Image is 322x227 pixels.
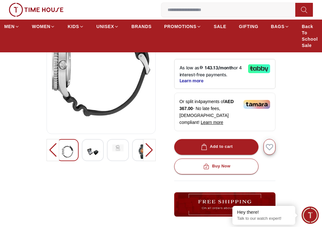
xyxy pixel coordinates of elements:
[302,23,318,49] span: Back To School Sale
[137,144,149,159] img: CITIZEN - PROMASTER MARINE - NY0120-01Z
[52,2,150,129] img: CITIZEN - PROMASTER MARINE - NY0120-01Z
[271,23,285,30] span: BAGS
[302,21,318,51] a: Back To School Sale
[164,21,201,32] a: PROMOTIONS
[237,216,291,221] p: Talk to our watch expert!
[112,144,124,151] img: CITIZEN - PROMASTER MARINE - NY0120-01Z
[174,93,276,131] div: Or split in 4 payments of - No late fees, [DEMOGRAPHIC_DATA] compliant!
[4,21,19,32] a: MEN
[131,21,152,32] a: BRANDS
[97,21,119,32] a: UNISEX
[180,99,234,111] span: AED 367.00
[164,23,197,30] span: PROMOTIONS
[237,209,291,215] div: Hey there!
[9,3,64,17] img: ...
[174,192,276,217] img: ...
[62,144,73,159] img: CITIZEN - PROMASTER MARINE - NY0120-01Z
[302,207,319,224] div: Chat Widget
[243,100,270,109] img: Tamara
[174,139,258,155] button: Add to cart
[214,21,226,32] a: SALE
[131,23,152,30] span: BRANDS
[32,21,55,32] a: WOMEN
[202,163,230,170] div: Buy Now
[68,23,79,30] span: KIDS
[239,23,258,30] span: GIFTING
[87,144,98,159] img: CITIZEN - PROMASTER MARINE - NY0120-01Z
[214,23,226,30] span: SALE
[97,23,114,30] span: UNISEX
[174,159,258,174] button: Buy Now
[4,23,14,30] span: MEN
[68,21,84,32] a: KIDS
[32,23,51,30] span: WOMEN
[201,120,223,125] span: Learn more
[239,21,258,32] a: GIFTING
[271,21,289,32] a: BAGS
[200,143,233,150] div: Add to cart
